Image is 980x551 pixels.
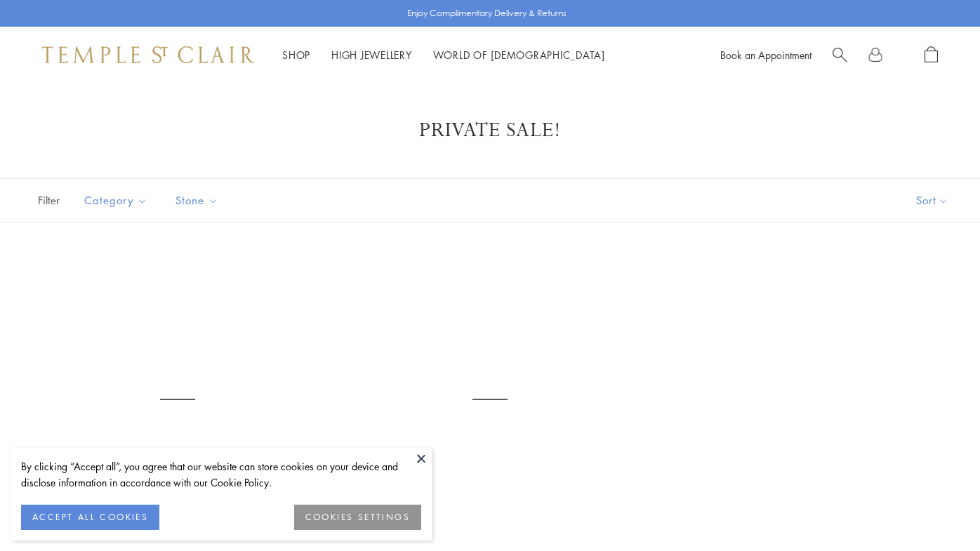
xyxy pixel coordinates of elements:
[885,179,980,222] button: Show sort by
[165,185,229,216] button: Stone
[74,185,158,216] button: Category
[77,192,158,209] span: Category
[925,46,938,64] a: Open Shopping Bag
[407,6,567,20] p: Enjoy Complimentary Delivery & Returns
[42,46,254,63] img: Temple St. Clair
[282,48,310,62] a: ShopShop
[720,48,812,62] a: Book an Appointment
[433,48,605,62] a: World of [DEMOGRAPHIC_DATA]World of [DEMOGRAPHIC_DATA]
[21,505,159,530] button: ACCEPT ALL COOKIES
[833,46,847,64] a: Search
[21,458,421,491] div: By clicking “Accept all”, you agree that our website can store cookies on your device and disclos...
[347,258,632,542] a: P51826-E11STRPV
[56,118,924,143] h1: Private Sale!
[294,505,421,530] button: COOKIES SETTINGS
[331,48,412,62] a: High JewelleryHigh Jewellery
[282,46,605,64] nav: Main navigation
[168,192,229,209] span: Stone
[35,258,319,542] a: P51826-E11STRPV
